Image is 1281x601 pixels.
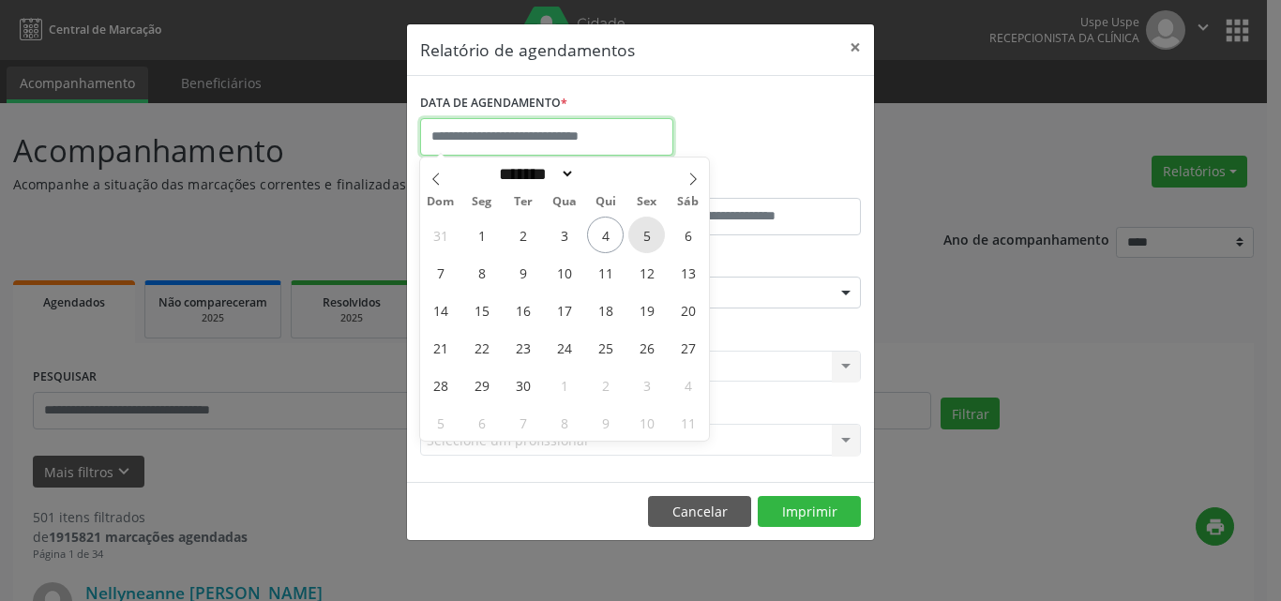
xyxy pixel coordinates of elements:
[758,496,861,528] button: Imprimir
[670,292,706,328] span: Setembro 20, 2025
[422,254,459,291] span: Setembro 7, 2025
[628,292,665,328] span: Setembro 19, 2025
[420,89,567,118] label: DATA DE AGENDAMENTO
[587,329,624,366] span: Setembro 25, 2025
[585,196,626,208] span: Qui
[505,254,541,291] span: Setembro 9, 2025
[546,217,582,253] span: Setembro 3, 2025
[505,404,541,441] span: Outubro 7, 2025
[546,367,582,403] span: Outubro 1, 2025
[670,254,706,291] span: Setembro 13, 2025
[587,217,624,253] span: Setembro 4, 2025
[546,404,582,441] span: Outubro 8, 2025
[628,217,665,253] span: Setembro 5, 2025
[505,217,541,253] span: Setembro 2, 2025
[546,292,582,328] span: Setembro 17, 2025
[463,367,500,403] span: Setembro 29, 2025
[546,329,582,366] span: Setembro 24, 2025
[422,292,459,328] span: Setembro 14, 2025
[461,196,503,208] span: Seg
[670,329,706,366] span: Setembro 27, 2025
[670,404,706,441] span: Outubro 11, 2025
[492,164,575,184] select: Month
[628,404,665,441] span: Outubro 10, 2025
[626,196,668,208] span: Sex
[420,38,635,62] h5: Relatório de agendamentos
[463,404,500,441] span: Outubro 6, 2025
[648,496,751,528] button: Cancelar
[670,217,706,253] span: Setembro 6, 2025
[422,217,459,253] span: Agosto 31, 2025
[628,367,665,403] span: Outubro 3, 2025
[645,169,861,198] label: ATÉ
[463,217,500,253] span: Setembro 1, 2025
[575,164,637,184] input: Year
[463,254,500,291] span: Setembro 8, 2025
[544,196,585,208] span: Qua
[422,404,459,441] span: Outubro 5, 2025
[587,254,624,291] span: Setembro 11, 2025
[463,329,500,366] span: Setembro 22, 2025
[505,329,541,366] span: Setembro 23, 2025
[505,367,541,403] span: Setembro 30, 2025
[420,196,461,208] span: Dom
[463,292,500,328] span: Setembro 15, 2025
[503,196,544,208] span: Ter
[668,196,709,208] span: Sáb
[587,367,624,403] span: Outubro 2, 2025
[670,367,706,403] span: Outubro 4, 2025
[628,329,665,366] span: Setembro 26, 2025
[505,292,541,328] span: Setembro 16, 2025
[546,254,582,291] span: Setembro 10, 2025
[587,404,624,441] span: Outubro 9, 2025
[836,24,874,70] button: Close
[587,292,624,328] span: Setembro 18, 2025
[628,254,665,291] span: Setembro 12, 2025
[422,329,459,366] span: Setembro 21, 2025
[422,367,459,403] span: Setembro 28, 2025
